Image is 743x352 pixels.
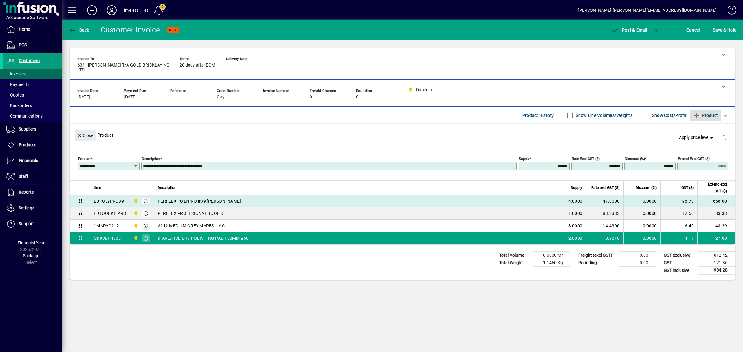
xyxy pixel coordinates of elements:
a: Payments [3,79,62,90]
span: 2.0000 [568,235,583,241]
span: ost & Email [611,28,647,32]
span: Communications [6,114,43,118]
td: 43.29 [697,220,735,232]
span: Home [19,27,30,32]
td: 27.80 [697,232,735,244]
mat-label: Description [142,157,160,161]
span: Guy [217,95,224,100]
td: 658.00 [697,195,735,207]
td: Rounding [575,259,619,267]
td: 0.0000 [623,195,660,207]
span: PERFLEX POLYPRO #39 [PERSON_NAME] [158,198,241,204]
td: 0.0000 [623,207,660,220]
td: 98.70 [660,195,697,207]
app-page-header-button: Close [73,132,97,138]
span: 3.0000 [568,223,583,229]
td: 0.00 [619,259,656,267]
td: 83.33 [697,207,735,220]
span: - [170,95,172,100]
button: Delete [717,130,732,145]
div: CDKJDP4005 [94,235,121,241]
button: Apply price level [676,132,717,143]
td: 0.0000 [623,232,660,244]
span: Backorders [6,103,32,108]
span: [DATE] [124,95,137,100]
span: 1.0000 [568,210,583,217]
a: Products [3,137,62,153]
span: Financial Year [18,240,45,245]
span: Dunedin [132,222,139,229]
a: Communications [3,111,62,121]
td: Total Volume [496,252,533,259]
span: Reports [19,190,34,195]
a: Home [3,22,62,37]
td: GST [661,259,698,267]
span: Dunedin [132,210,139,217]
a: Settings [3,200,62,216]
a: Financials [3,153,62,169]
span: Product History [522,110,554,120]
td: GST exclusive [661,252,698,259]
mat-label: Product [78,157,91,161]
span: Products [19,142,36,147]
a: POS [3,37,62,53]
span: Description [158,184,176,191]
span: Cancel [686,25,700,35]
td: 812.42 [698,252,735,259]
span: Customers [19,58,40,63]
span: PERFLEX PROFESIONAL TOOL KIT [158,210,227,217]
span: Close [77,131,93,141]
span: GST ($) [681,184,694,191]
button: Add [82,5,102,16]
span: Quotes [6,92,24,97]
span: - [226,63,227,68]
span: S [713,28,715,32]
a: Support [3,216,62,232]
button: Profile [102,5,122,16]
span: POS [19,42,27,47]
span: Support [19,221,34,226]
div: [PERSON_NAME] [PERSON_NAME][EMAIL_ADDRESS][DOMAIN_NAME] [578,5,717,15]
a: Invoices [3,69,62,79]
span: Settings [19,205,34,210]
td: 934.28 [698,267,735,274]
span: 0 [356,95,358,100]
button: Post & Email [608,24,650,36]
div: 14.4300 [590,223,619,229]
label: Show Line Volumes/Weights [575,112,632,118]
span: 631 - [PERSON_NAME] T/A GOLD BRICKLAYING LTD [77,63,170,73]
span: DIAREX ICE DRY POLISHING PAD 100MM #50 [158,235,249,241]
div: Customer Invoice [101,25,160,35]
span: [DATE] [77,95,90,100]
span: Back [68,28,89,32]
div: Timeless Tiles [122,5,149,15]
td: GST inclusive [661,267,698,274]
span: Dunedin [132,235,139,242]
span: Package [23,253,39,258]
div: 1MAPAC112 [94,223,119,229]
button: Save & Hold [711,24,738,36]
button: Close [75,130,96,141]
span: Staff [19,174,28,179]
span: Extend excl GST ($) [702,181,727,195]
span: Financials [19,158,38,163]
mat-label: Rate excl GST ($) [572,157,600,161]
span: 20 days after EOM [180,63,215,68]
span: NEW [169,28,177,32]
td: 0.0000 [623,220,660,232]
td: 4.17 [660,232,697,244]
td: 121.86 [698,259,735,267]
span: Suppliers [19,127,36,131]
app-page-header-button: Back [62,24,96,36]
span: Payments [6,82,29,87]
a: Backorders [3,100,62,111]
a: Suppliers [3,122,62,137]
td: 0.0000 M³ [533,252,570,259]
td: 1.1460 Kg [533,259,570,267]
div: Product [70,124,735,146]
label: Show Cost/Profit [651,112,687,118]
mat-label: Extend excl GST ($) [678,157,710,161]
div: EDTOOLKITPRO [94,210,126,217]
span: ave & Hold [713,25,736,35]
a: Staff [3,169,62,184]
